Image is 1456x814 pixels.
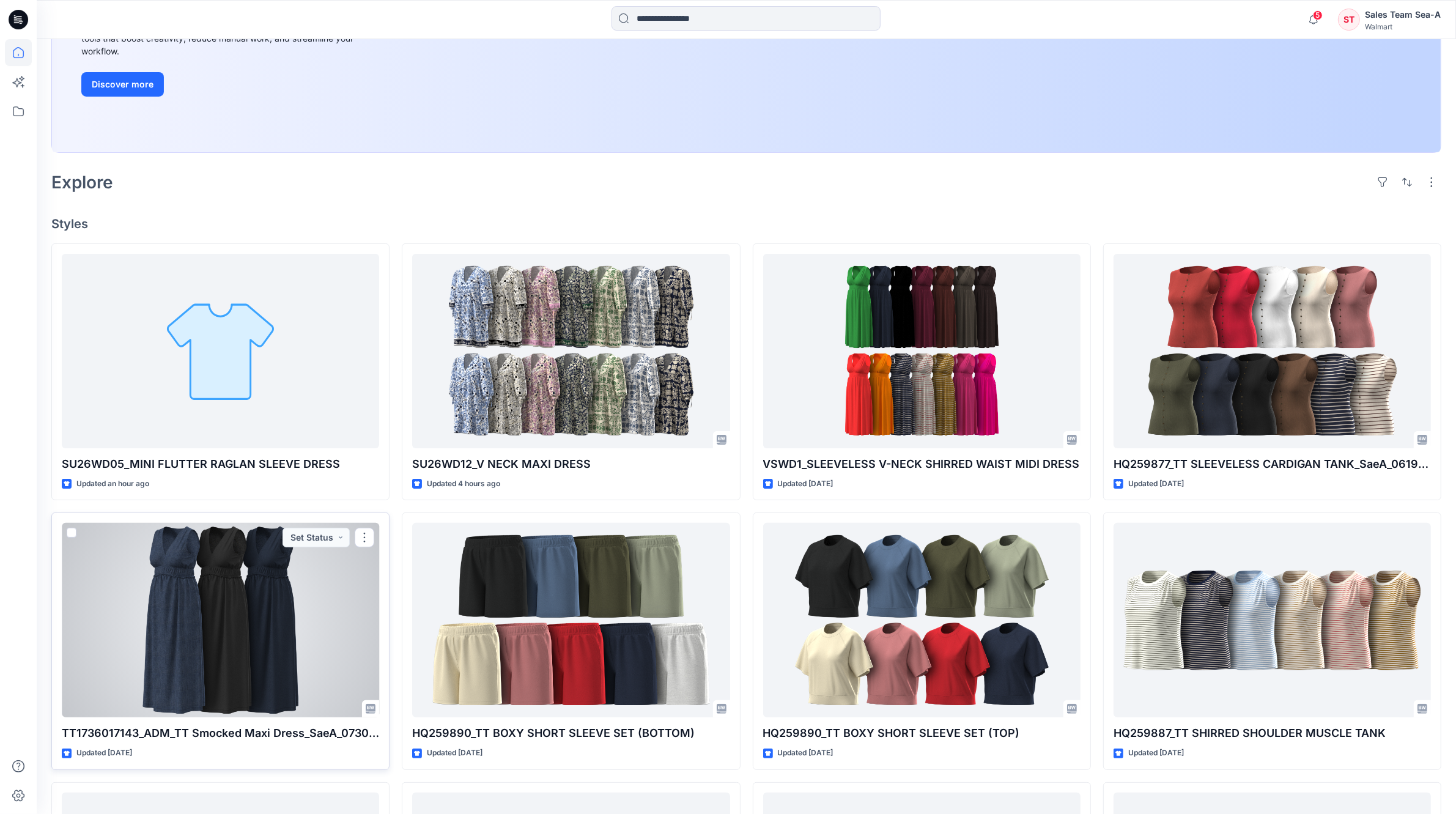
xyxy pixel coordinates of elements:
[778,747,833,760] p: Updated [DATE]
[1365,7,1441,22] div: Sales Team Sea-A
[1114,456,1431,473] p: HQ259877_TT SLEEVELESS CARDIGAN TANK_SaeA_061925
[1338,9,1360,31] div: ST
[778,478,833,490] p: Updated [DATE]
[763,254,1081,448] a: VSWD1_SLEEVELESS V-NECK SHIRRED WAIST MIDI DRESS
[81,72,164,97] button: Discover more
[412,523,730,717] a: HQ259890_TT BOXY SHORT SLEEVE SET (BOTTOM)
[763,456,1081,473] p: VSWD1_SLEEVELESS V-NECK SHIRRED WAIST MIDI DRESS
[62,725,379,742] p: TT1736017143_ADM_TT Smocked Maxi Dress_SaeA_073025
[412,254,730,448] a: SU26WD12_V NECK MAXI DRESS
[763,523,1081,717] a: HQ259890_TT BOXY SHORT SLEEVE SET (TOP)
[427,747,482,760] p: Updated [DATE]
[62,523,379,717] a: TT1736017143_ADM_TT Smocked Maxi Dress_SaeA_073025
[51,216,1441,231] h4: Styles
[412,725,730,742] p: HQ259890_TT BOXY SHORT SLEEVE SET (BOTTOM)
[81,72,357,97] a: Discover more
[427,478,500,490] p: Updated 4 hours ago
[1365,22,1441,31] div: Walmart
[62,456,379,473] p: SU26WD05_MINI FLUTTER RAGLAN SLEEVE DRESS
[412,456,730,473] p: SU26WD12_V NECK MAXI DRESS
[1114,725,1431,742] p: HQ259887_TT SHIRRED SHOULDER MUSCLE TANK
[51,172,113,192] h2: Explore
[62,254,379,448] a: SU26WD05_MINI FLUTTER RAGLAN SLEEVE DRESS
[1128,478,1184,490] p: Updated [DATE]
[1313,10,1323,20] span: 5
[1128,747,1184,760] p: Updated [DATE]
[76,478,149,490] p: Updated an hour ago
[763,725,1081,742] p: HQ259890_TT BOXY SHORT SLEEVE SET (TOP)
[1114,254,1431,448] a: HQ259877_TT SLEEVELESS CARDIGAN TANK_SaeA_061925
[1114,523,1431,717] a: HQ259887_TT SHIRRED SHOULDER MUSCLE TANK
[76,747,132,760] p: Updated [DATE]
